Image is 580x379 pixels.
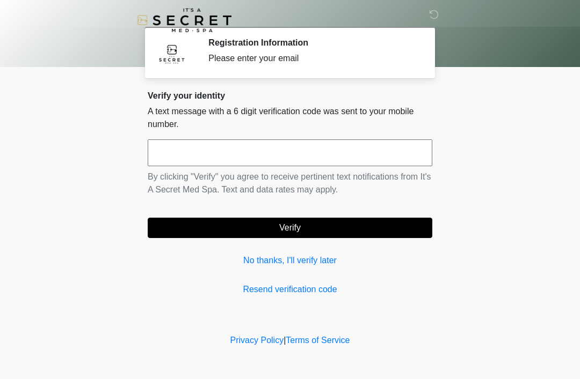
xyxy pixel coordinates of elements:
[208,38,416,48] h2: Registration Information
[148,91,432,101] h2: Verify your identity
[148,105,432,131] p: A text message with a 6 digit verification code was sent to your mobile number.
[148,218,432,238] button: Verify
[208,52,416,65] div: Please enter your email
[137,8,231,32] img: It's A Secret Med Spa Logo
[284,336,286,345] a: |
[230,336,284,345] a: Privacy Policy
[148,170,432,196] p: By clicking "Verify" you agree to receive pertinent text notifications from It's A Secret Med Spa...
[156,38,188,70] img: Agent Avatar
[286,336,350,345] a: Terms of Service
[148,283,432,296] a: Resend verification code
[148,254,432,267] a: No thanks, I'll verify later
